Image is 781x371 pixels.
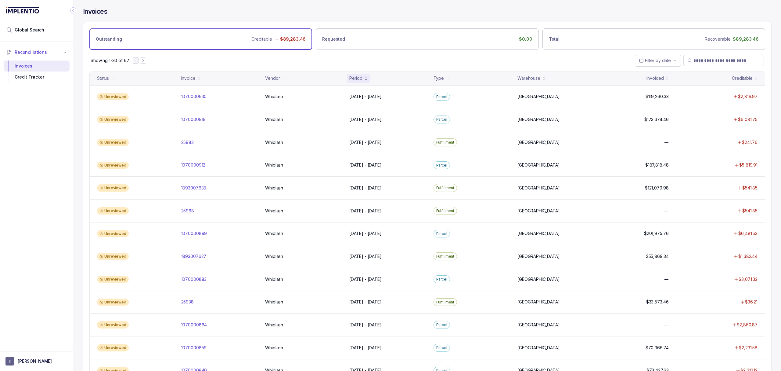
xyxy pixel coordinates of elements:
[739,276,758,282] p: $3,071.32
[738,253,758,259] p: $1,382.44
[251,36,272,42] p: Creditable
[181,276,207,282] p: 1070000883
[639,57,671,64] search: Date Range Picker
[517,345,560,351] p: [GEOGRAPHIC_DATA]
[644,230,668,237] p: $201,975.76
[517,116,560,123] p: [GEOGRAPHIC_DATA]
[742,139,758,145] p: $241.76
[436,208,455,214] p: Fulfillment
[97,344,129,351] div: Unreviewed
[181,162,206,168] p: 1070000912
[181,230,207,237] p: 1070000899
[434,75,444,81] div: Type
[70,7,77,14] div: Collapse Icon
[97,299,129,306] div: Unreviewed
[280,36,306,42] p: $89,283.46
[664,322,669,328] p: —
[5,357,68,365] button: User initials[PERSON_NAME]
[349,230,382,237] p: [DATE] - [DATE]
[97,184,129,192] div: Unreviewed
[644,116,668,123] p: $173,374.46
[181,299,194,305] p: 25938
[517,75,540,81] div: Warehouse
[181,139,194,145] p: 25983
[265,116,283,123] p: Whiplash
[349,253,382,259] p: [DATE] - [DATE]
[265,345,283,351] p: Whiplash
[9,61,65,72] div: Invoices
[646,345,669,351] p: $70,366.74
[436,94,447,100] p: Parcel
[517,208,560,214] p: [GEOGRAPHIC_DATA]
[265,75,280,81] div: Vendor
[97,75,109,81] div: Status
[265,139,283,145] p: Whiplash
[265,276,283,282] p: Whiplash
[737,322,758,328] p: $2,860.87
[646,75,664,81] div: Invoiced
[349,345,382,351] p: [DATE] - [DATE]
[549,36,560,42] p: Total
[635,55,681,66] button: Date Range Picker
[738,94,758,100] p: $2,819.97
[517,230,560,237] p: [GEOGRAPHIC_DATA]
[436,276,447,282] p: Parcel
[349,162,382,168] p: [DATE] - [DATE]
[96,36,122,42] p: Outstanding
[645,162,668,168] p: $187,818.48
[732,75,753,81] div: Creditable
[517,94,560,100] p: [GEOGRAPHIC_DATA]
[738,230,758,237] p: $6,481.53
[349,185,382,191] p: [DATE] - [DATE]
[265,208,283,214] p: Whiplash
[436,299,455,305] p: Fulfillment
[517,162,560,168] p: [GEOGRAPHIC_DATA]
[91,57,129,64] div: Remaining page entries
[349,139,382,145] p: [DATE] - [DATE]
[181,116,206,123] p: 1070000919
[18,358,52,364] p: [PERSON_NAME]
[4,46,70,59] button: Reconciliations
[646,253,669,259] p: $55,869.34
[664,208,669,214] p: —
[265,94,283,100] p: Whiplash
[97,230,129,237] div: Unreviewed
[265,299,283,305] p: Whiplash
[739,345,758,351] p: $2,231.58
[349,322,382,328] p: [DATE] - [DATE]
[181,322,207,328] p: 1070000864
[738,116,758,123] p: $6,081.75
[349,94,382,100] p: [DATE] - [DATE]
[645,58,671,63] span: Filter by date
[97,253,129,260] div: Unreviewed
[705,36,730,42] p: Recoverable
[97,207,129,215] div: Unreviewed
[436,185,455,191] p: Fulfillment
[181,94,207,100] p: 1070000930
[97,321,129,329] div: Unreviewed
[97,276,129,283] div: Unreviewed
[97,93,129,101] div: Unreviewed
[436,345,447,351] p: Parcel
[349,116,382,123] p: [DATE] - [DATE]
[733,36,759,42] p: $89,283.46
[97,139,129,146] div: Unreviewed
[181,208,194,214] p: 25968
[181,345,207,351] p: 1070000859
[742,185,758,191] p: $541.85
[181,185,207,191] p: 1893007638
[436,162,447,168] p: Parcel
[436,231,447,237] p: Parcel
[646,94,668,100] p: $119,260.33
[517,185,560,191] p: [GEOGRAPHIC_DATA]
[517,299,560,305] p: [GEOGRAPHIC_DATA]
[436,116,447,123] p: Parcel
[15,27,44,33] span: Global Search
[15,49,47,55] span: Reconciliations
[140,57,146,64] button: Next Page
[4,59,70,84] div: Reconciliations
[664,139,669,145] p: —
[83,7,107,16] h4: Invoices
[91,57,129,64] p: Showing 1-30 of 67
[9,72,65,83] div: Credit Tracker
